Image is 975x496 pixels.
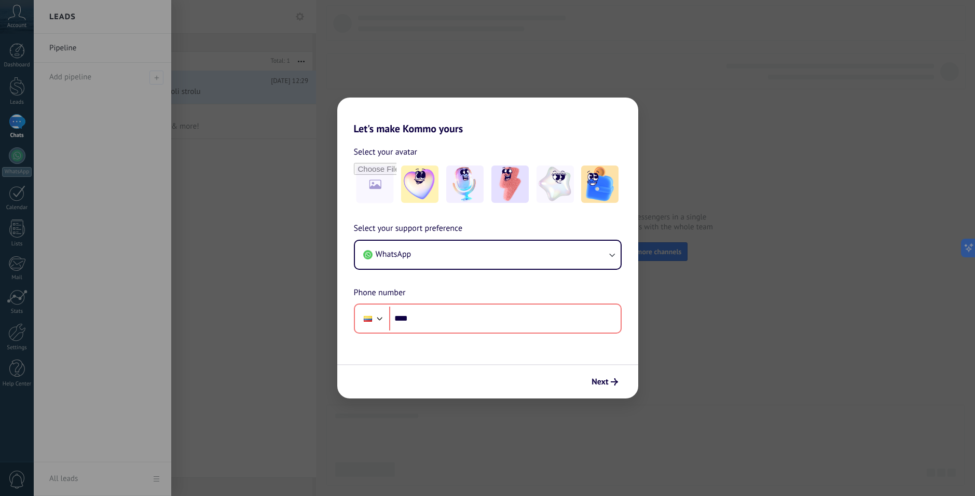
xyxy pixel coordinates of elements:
[376,249,411,259] span: WhatsApp
[537,166,574,203] img: -4.jpeg
[337,98,638,135] h2: Let's make Kommo yours
[587,373,622,391] button: Next
[355,241,621,269] button: WhatsApp
[354,286,406,300] span: Phone number
[491,166,529,203] img: -3.jpeg
[401,166,438,203] img: -1.jpeg
[446,166,484,203] img: -2.jpeg
[592,378,608,385] span: Next
[354,222,463,236] span: Select your support preference
[354,145,418,159] span: Select your avatar
[358,308,378,329] div: Ecuador: + 593
[581,166,619,203] img: -5.jpeg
